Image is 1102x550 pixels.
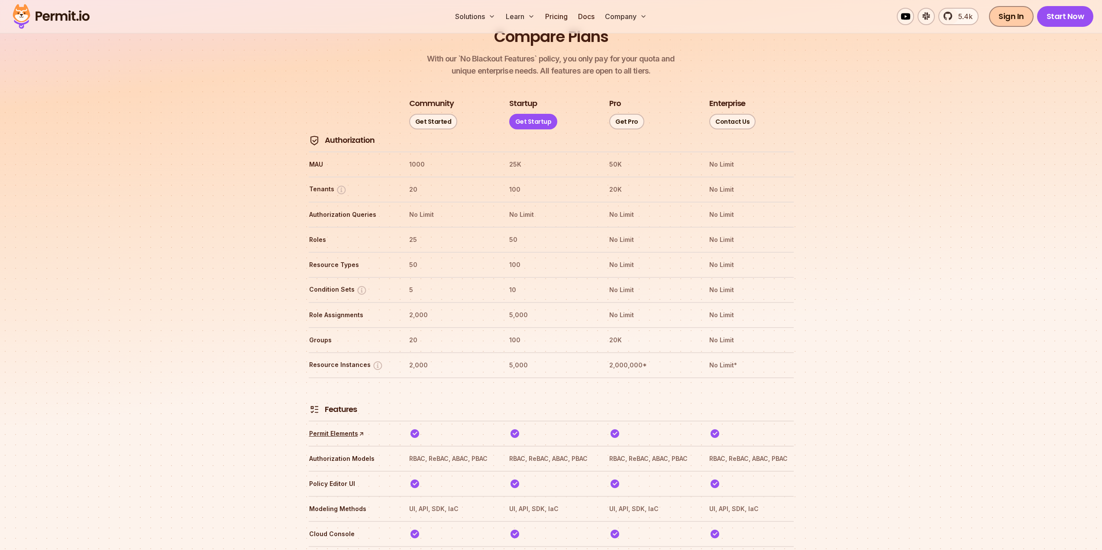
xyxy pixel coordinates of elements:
th: RBAC, ReBAC, ABAC, PBAC [509,452,593,466]
th: 100 [509,333,593,347]
th: 20K [609,183,693,196]
th: Authorization Queries [309,208,393,222]
a: Start Now [1037,6,1094,27]
th: Roles [309,233,393,247]
th: 20 [409,183,493,196]
th: No Limit [509,208,593,222]
th: No Limit [609,283,693,297]
th: 50 [509,233,593,247]
h4: Features [325,404,357,415]
th: Resource Types [309,258,393,272]
th: RBAC, ReBAC, ABAC, PBAC [709,452,793,466]
button: Condition Sets [309,285,367,296]
th: 20 [409,333,493,347]
th: UI, API, SDK, IaC [709,502,793,516]
a: Sign In [989,6,1034,27]
th: 1000 [409,158,493,171]
button: Resource Instances [309,360,383,371]
button: Solutions [452,8,499,25]
th: No Limit [709,283,793,297]
th: No Limit [609,208,693,222]
th: No Limit [709,233,793,247]
th: No Limit [709,183,793,196]
button: Company [601,8,650,25]
th: MAU [309,158,393,171]
span: With our `No Blackout Features` policy, you only pay for your quota and [427,53,675,65]
th: Modeling Methods [309,502,393,516]
th: UI, API, SDK, IaC [409,502,493,516]
th: No Limit [609,258,693,272]
th: No Limit [609,233,693,247]
span: ↑ [355,428,366,439]
th: No Limit [709,208,793,222]
a: Get Pro [609,114,644,129]
th: 2,000 [409,358,493,372]
th: 2,000 [409,308,493,322]
a: Pricing [542,8,571,25]
th: RBAC, ReBAC, ABAC, PBAC [409,452,493,466]
h3: Community [409,98,454,109]
th: No Limit [709,333,793,347]
th: 50K [609,158,693,171]
th: No Limit [709,258,793,272]
th: UI, API, SDK, IaC [509,502,593,516]
th: No Limit [409,208,493,222]
th: Policy Editor UI [309,477,393,491]
th: 5,000 [509,358,593,372]
th: No Limit [709,308,793,322]
th: Authorization Models [309,452,393,466]
th: Role Assignments [309,308,393,322]
button: Tenants [309,184,347,195]
th: 5 [409,283,493,297]
th: 20K [609,333,693,347]
a: Docs [575,8,598,25]
th: 50 [409,258,493,272]
a: 5.4k [938,8,979,25]
span: 5.4k [953,11,973,22]
th: 5,000 [509,308,593,322]
th: UI, API, SDK, IaC [609,502,693,516]
th: RBAC, ReBAC, ABAC, PBAC [609,452,693,466]
h3: Enterprise [709,98,745,109]
a: Contact Us [709,114,756,129]
th: No Limit* [709,358,793,372]
h4: Authorization [325,135,375,146]
th: Groups [309,333,393,347]
img: Features [309,404,320,415]
th: No Limit [609,308,693,322]
th: 2,000,000* [609,358,693,372]
img: Authorization [309,135,320,146]
h3: Startup [509,98,537,109]
th: 25 [409,233,493,247]
a: Permit Elements↑ [309,429,364,438]
h3: Pro [609,98,621,109]
th: 100 [509,183,593,196]
th: 10 [509,283,593,297]
p: unique enterprise needs. All features are open to all tiers. [427,53,675,77]
th: 25K [509,158,593,171]
h2: Compare Plans [494,26,608,48]
th: No Limit [709,158,793,171]
th: Cloud Console [309,527,393,541]
a: Get Startup [509,114,558,129]
th: 100 [509,258,593,272]
button: Learn [502,8,538,25]
a: Get Started [409,114,458,129]
img: Permit logo [9,2,94,31]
